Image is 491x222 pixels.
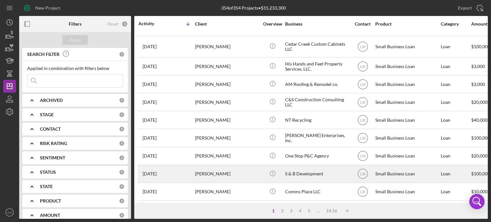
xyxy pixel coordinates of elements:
div: 0 [119,198,125,204]
b: CONTACT [40,126,61,132]
div: 0 [119,155,125,161]
div: 0 [121,21,128,27]
div: 0 [119,169,125,175]
div: New Project [35,2,60,14]
div: Reset [107,21,118,27]
div: Loan [441,201,471,218]
div: Loan [441,36,471,57]
text: LM [360,44,365,49]
div: ... [314,208,323,213]
div: Activity [138,21,167,26]
div: [PERSON_NAME] [195,36,259,57]
div: [PERSON_NAME] [195,129,259,146]
text: LM [360,136,365,141]
time: 2025-08-05 09:43 [143,64,157,69]
div: Small Business Loan [375,129,439,146]
div: Small Business Loan [375,58,439,75]
div: Loan [441,129,471,146]
button: CH [3,206,16,219]
b: STAGE [40,112,54,117]
div: Applied in combination with filters below [27,66,123,71]
div: 0 [119,212,125,218]
button: Export [452,2,488,14]
text: LM [360,190,365,194]
text: CH [7,211,12,214]
div: 3 [287,208,296,213]
div: [PERSON_NAME] [195,111,259,128]
div: Cedar Creek Custom Cabinets LLC [285,36,349,57]
text: LM [360,154,365,158]
div: Client [195,21,259,27]
div: Loan [441,165,471,182]
b: Filters [69,21,82,27]
div: 14.16 [323,208,340,213]
b: SEARCH FILTER [27,52,59,57]
time: 2025-07-21 21:24 [143,135,157,141]
div: 1 [269,208,278,213]
div: Small Business Loan [375,76,439,93]
div: Small Business Loan [375,183,439,200]
div: 5 [305,208,314,213]
time: 2025-07-23 19:47 [143,118,157,123]
div: [PERSON_NAME] [195,58,259,75]
div: [PERSON_NAME] [195,201,259,218]
div: PJC ENTERPRISES LLC [285,201,349,218]
b: STATUS [40,170,56,175]
div: Product [375,21,439,27]
div: Category [441,21,471,27]
div: [PERSON_NAME] [195,165,259,182]
div: Small Business Loan [375,148,439,165]
div: Apply [69,35,81,45]
time: 2025-08-06 15:50 [143,44,157,49]
b: PRODUCT [40,198,61,203]
div: One Stop P&C Agency [285,148,349,165]
div: Loan [441,76,471,93]
div: 0 [119,112,125,118]
div: Loan [441,111,471,128]
b: RISK RATING [40,141,67,146]
div: Loan [441,183,471,200]
b: ARCHIVED [40,98,63,103]
b: SENTIMENT [40,155,65,160]
b: STATE [40,184,53,189]
text: LM [360,64,365,69]
div: NT Recycling [285,111,349,128]
div: 354 of 354 Projects • $15,233,300 [221,5,286,11]
div: Small Business Loan [375,165,439,182]
div: His Hands and Feet Property Services, LLC. [285,58,349,75]
div: Small Business Loan [375,201,439,218]
time: 2025-07-28 22:08 [143,82,157,87]
text: LM [360,100,365,104]
b: AMOUNT [40,213,60,218]
text: LM [360,172,365,176]
div: 0 [119,97,125,103]
div: Open Intercom Messenger [469,194,485,209]
div: Loan [441,94,471,111]
time: 2025-07-15 16:48 [143,171,157,176]
div: 2 [278,208,287,213]
div: Loan [441,58,471,75]
div: [PERSON_NAME] Enterprises, Inc. [285,129,349,146]
div: Overview [261,21,284,27]
div: Small Business Loan [375,36,439,57]
div: 0 [119,141,125,146]
text: LM [360,82,365,87]
text: LM [360,118,365,122]
div: [PERSON_NAME] [195,183,259,200]
time: 2025-07-17 19:30 [143,153,157,158]
button: New Project [19,2,66,14]
div: Export [458,2,472,14]
div: AM Roofing & Remodel co. [285,76,349,93]
div: [PERSON_NAME] [195,148,259,165]
div: 0 [119,126,125,132]
div: [PERSON_NAME] [195,94,259,111]
div: 0 [119,184,125,189]
div: Small Business Loan [375,94,439,111]
div: 4 [296,208,305,213]
div: C&S Construction Consulting LLC [285,94,349,111]
div: S & B Development [285,165,349,182]
button: Apply [62,35,88,45]
div: Comms Place LLC [285,183,349,200]
div: Business [285,21,349,27]
div: Small Business Loan [375,111,439,128]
